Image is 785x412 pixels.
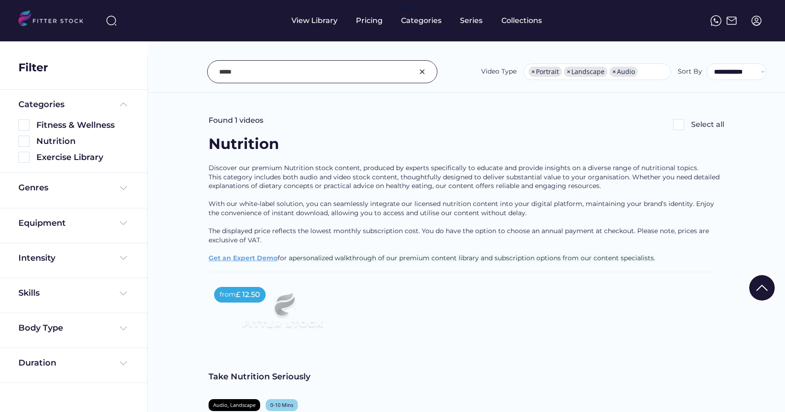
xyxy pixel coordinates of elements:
[36,152,129,163] div: Exercise Library
[564,67,607,77] li: Landscape
[118,99,129,110] img: Frame%20%285%29.svg
[209,134,301,154] div: Nutrition
[209,254,278,262] a: Get an Expert Demo
[118,288,129,299] img: Frame%20%284%29.svg
[18,217,66,229] div: Equipment
[118,252,129,263] img: Frame%20%284%29.svg
[18,357,56,369] div: Duration
[673,119,684,130] img: Rectangle%205126.svg
[612,69,616,75] span: ×
[18,182,48,194] div: Genres
[460,16,483,26] div: Series
[501,16,542,26] div: Collections
[481,67,517,76] div: Video Type
[118,183,129,194] img: Frame%20%284%29.svg
[531,69,535,75] span: ×
[36,136,129,147] div: Nutrition
[292,254,655,262] span: personalized walkthrough of our premium content library and subscription options from our content...
[106,15,117,26] img: search-normal%203.svg
[18,322,63,334] div: Body Type
[18,120,29,131] img: Rectangle%205126.svg
[209,227,711,244] span: The displayed price reflects the lowest monthly subscription cost. You do have the option to choo...
[710,15,721,26] img: meteor-icons_whatsapp%20%281%29.svg
[118,358,129,369] img: Frame%20%284%29.svg
[236,290,260,300] div: £ 12.50
[18,287,41,299] div: Skills
[118,323,129,334] img: Frame%20%284%29.svg
[726,15,737,26] img: Frame%2051.svg
[567,69,570,75] span: ×
[209,164,724,272] div: Discover our premium Nutrition stock content, produced by experts specifically to educate and pro...
[678,67,702,76] div: Sort By
[270,401,293,408] div: 0-10 Mins
[209,115,263,126] div: Found 1 videos
[213,401,256,408] div: Audio, Landscape
[401,5,413,14] div: fvck
[401,16,442,26] div: Categories
[18,252,55,264] div: Intensity
[751,15,762,26] img: profile-circle.svg
[118,217,129,229] img: Frame%20%284%29.svg
[18,99,64,110] div: Categories
[18,152,29,163] img: Rectangle%205126.svg
[691,120,724,130] div: Select all
[746,375,776,403] iframe: chat widget
[610,67,638,77] li: Audio
[529,67,562,77] li: Portrait
[749,275,775,301] img: Group%201000002322%20%281%29.svg
[18,60,48,75] div: Filter
[18,10,91,29] img: LOGO.svg
[209,371,356,383] div: Take Nutrition Seriously
[36,120,129,131] div: Fitness & Wellness
[18,136,29,147] img: Rectangle%205126.svg
[223,281,341,348] img: Frame%2079%20%281%29.svg
[356,16,383,26] div: Pricing
[220,290,236,299] div: from
[291,16,337,26] div: View Library
[417,66,428,77] img: Group%201000002326.svg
